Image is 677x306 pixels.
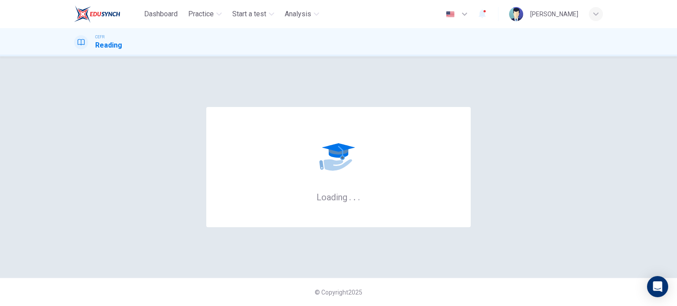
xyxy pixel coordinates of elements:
[185,6,225,22] button: Practice
[530,9,578,19] div: [PERSON_NAME]
[353,189,356,203] h6: .
[95,34,104,40] span: CEFR
[316,191,361,203] h6: Loading
[445,11,456,18] img: en
[95,40,122,51] h1: Reading
[74,5,141,23] a: EduSynch logo
[281,6,323,22] button: Analysis
[647,276,668,297] div: Open Intercom Messenger
[188,9,214,19] span: Practice
[141,6,181,22] button: Dashboard
[285,9,311,19] span: Analysis
[232,9,266,19] span: Start a test
[357,189,361,203] h6: .
[144,9,178,19] span: Dashboard
[74,5,120,23] img: EduSynch logo
[229,6,278,22] button: Start a test
[315,289,362,296] span: © Copyright 2025
[349,189,352,203] h6: .
[509,7,523,21] img: Profile picture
